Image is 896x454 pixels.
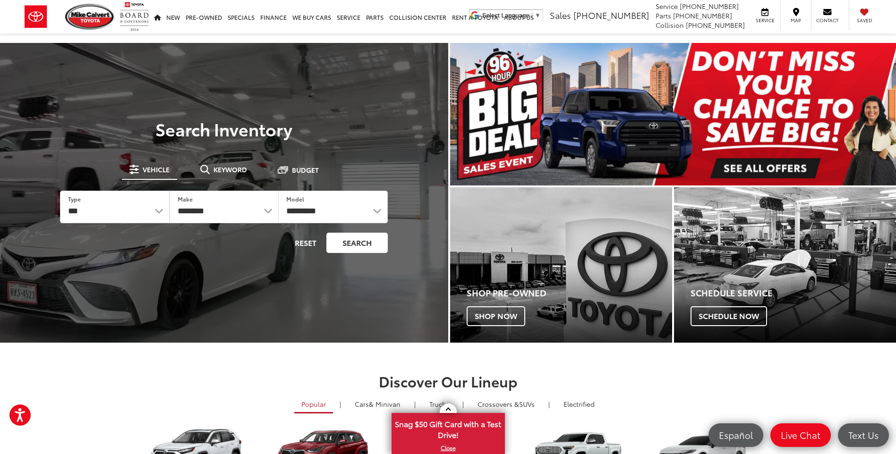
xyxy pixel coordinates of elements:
[686,20,745,30] span: [PHONE_NUMBER]
[393,414,504,443] span: Snag $50 Gift Card with a Test Drive!
[844,429,883,441] span: Text Us
[68,195,81,203] label: Type
[656,11,671,20] span: Parts
[337,399,343,409] li: |
[854,17,875,24] span: Saved
[178,195,193,203] label: Make
[785,17,806,24] span: Map
[460,399,466,409] li: |
[546,399,552,409] li: |
[714,429,758,441] span: Español
[478,399,519,409] span: Crossovers &
[691,306,767,326] span: Schedule Now
[656,1,678,11] span: Service
[369,399,401,409] span: & Minivan
[294,396,333,413] a: Popular
[286,195,304,203] label: Model
[143,166,170,173] span: Vehicle
[65,4,115,30] img: Mike Calvert Toyota
[467,288,672,298] h4: Shop Pre-Owned
[816,17,838,24] span: Contact
[348,396,408,412] a: Cars
[412,399,418,409] li: |
[40,119,409,138] h3: Search Inventory
[838,423,889,447] a: Text Us
[422,396,456,412] a: Trucks
[754,17,776,24] span: Service
[470,396,542,412] a: SUVs
[573,9,649,21] span: [PHONE_NUMBER]
[674,187,896,343] a: Schedule Service Schedule Now
[770,423,831,447] a: Live Chat
[213,166,247,173] span: Keyword
[467,306,525,326] span: Shop Now
[674,187,896,343] div: Toyota
[776,429,825,441] span: Live Chat
[450,187,672,343] a: Shop Pre-Owned Shop Now
[450,187,672,343] div: Toyota
[656,20,684,30] span: Collision
[680,1,739,11] span: [PHONE_NUMBER]
[691,288,896,298] h4: Schedule Service
[292,167,319,173] span: Budget
[550,9,571,21] span: Sales
[556,396,602,412] a: Electrified
[326,233,388,253] button: Search
[115,373,781,389] h2: Discover Our Lineup
[673,11,732,20] span: [PHONE_NUMBER]
[287,233,324,253] button: Reset
[708,423,763,447] a: Español
[535,12,541,19] span: ▼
